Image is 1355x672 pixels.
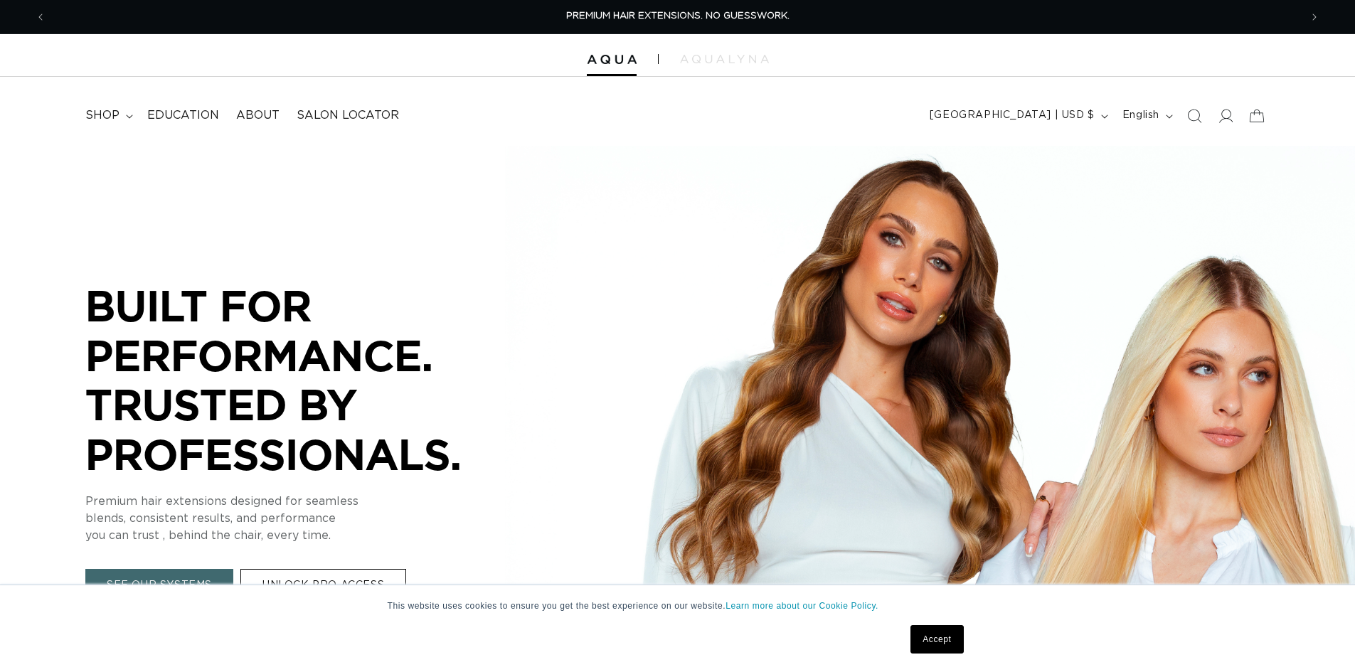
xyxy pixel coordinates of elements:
a: UNLOCK PRO ACCESS [240,570,406,603]
span: [GEOGRAPHIC_DATA] | USD $ [930,108,1095,123]
img: aqualyna.com [680,55,769,63]
a: About [228,100,288,132]
button: Next announcement [1299,4,1330,31]
p: Premium hair extensions designed for seamless [85,494,512,511]
a: Salon Locator [288,100,408,132]
p: BUILT FOR PERFORMANCE. TRUSTED BY PROFESSIONALS. [85,281,512,479]
p: This website uses cookies to ensure you get the best experience on our website. [388,599,968,612]
img: Aqua Hair Extensions [587,55,637,65]
summary: shop [77,100,139,132]
a: Education [139,100,228,132]
p: you can trust , behind the chair, every time. [85,528,512,545]
button: [GEOGRAPHIC_DATA] | USD $ [921,102,1114,129]
span: Salon Locator [297,108,399,123]
button: Previous announcement [25,4,56,31]
p: blends, consistent results, and performance [85,511,512,528]
span: shop [85,108,119,123]
a: Accept [910,625,963,654]
summary: Search [1179,100,1210,132]
span: PREMIUM HAIR EXTENSIONS. NO GUESSWORK. [566,11,790,21]
a: Learn more about our Cookie Policy. [726,601,878,611]
span: Education [147,108,219,123]
span: About [236,108,280,123]
a: SEE OUR SYSTEMS [85,570,233,603]
span: English [1122,108,1159,123]
button: English [1114,102,1179,129]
